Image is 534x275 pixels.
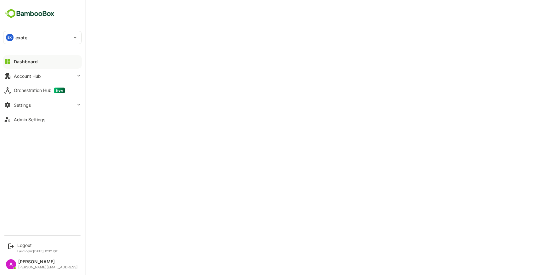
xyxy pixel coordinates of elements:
div: [PERSON_NAME] [18,259,78,265]
img: BambooboxFullLogoMark.5f36c76dfaba33ec1ec1367b70bb1252.svg [3,8,56,20]
div: A [6,259,16,269]
div: Logout [17,243,58,248]
div: Dashboard [14,59,38,64]
button: Settings [3,99,82,111]
div: Settings [14,102,31,108]
div: Orchestration Hub [14,88,65,93]
button: Dashboard [3,55,82,68]
div: [PERSON_NAME][EMAIL_ADDRESS] [18,265,78,269]
button: Admin Settings [3,113,82,126]
div: Admin Settings [14,117,45,122]
div: Account Hub [14,73,41,79]
div: EXexotel [3,31,81,44]
button: Orchestration HubNew [3,84,82,97]
div: EX [6,34,14,41]
span: New [54,88,65,93]
p: exotel [15,34,29,41]
button: Account Hub [3,70,82,82]
p: Last login: [DATE] 12:12 IST [17,249,58,253]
